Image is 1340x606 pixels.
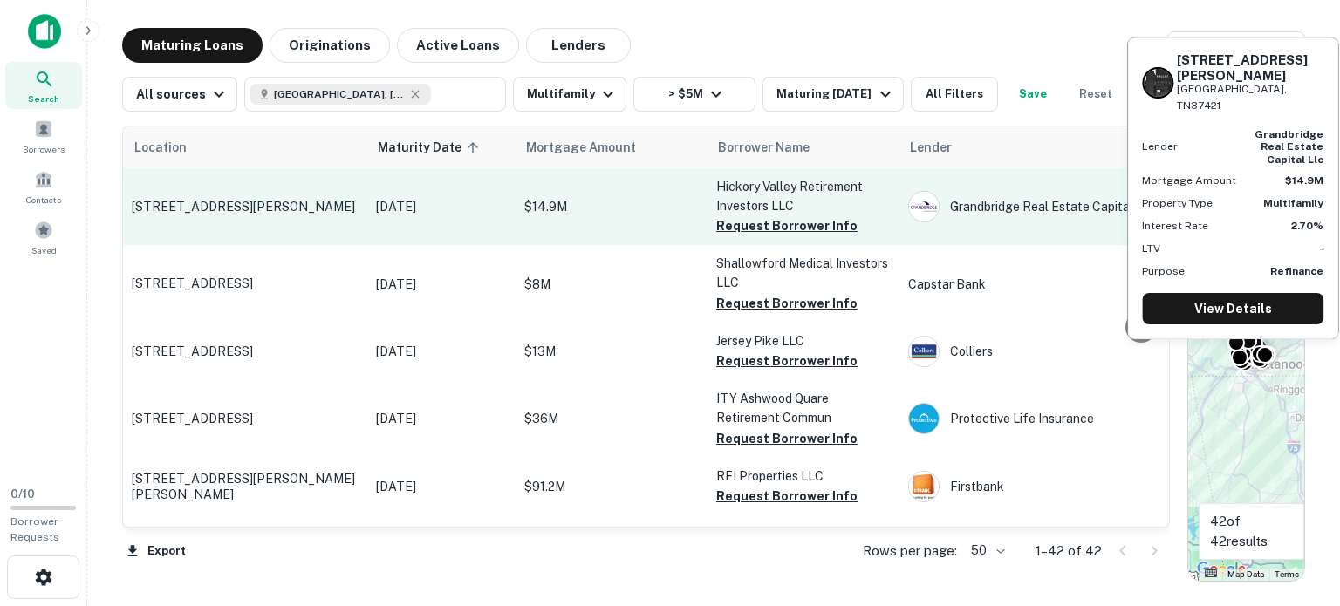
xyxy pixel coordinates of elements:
[762,77,903,112] button: Maturing [DATE]
[10,515,59,543] span: Borrower Requests
[1193,558,1250,581] a: Open this area in Google Maps (opens a new window)
[1177,52,1323,84] h6: [STREET_ADDRESS][PERSON_NAME]
[132,411,359,426] p: [STREET_ADDRESS]
[122,538,190,564] button: Export
[1142,263,1185,279] p: Purpose
[716,389,891,427] p: ITY Ashwood Quare Retirement Commun
[908,336,1170,367] div: Colliers
[1253,466,1340,550] iframe: Chat Widget
[716,351,858,371] button: Request Borrower Info
[132,471,359,502] p: [STREET_ADDRESS][PERSON_NAME][PERSON_NAME]
[132,276,359,291] p: [STREET_ADDRESS]
[716,331,891,351] p: Jersey Pike LLC
[526,28,631,63] button: Lenders
[132,344,359,359] p: [STREET_ADDRESS]
[5,214,82,261] a: Saved
[376,477,507,496] p: [DATE]
[908,191,1170,222] div: Grandbridge Real Estate Capital
[23,142,65,156] span: Borrowers
[524,342,699,361] p: $13M
[376,342,507,361] p: [DATE]
[133,137,187,158] span: Location
[909,404,939,433] img: picture
[716,293,858,314] button: Request Borrower Info
[1275,569,1299,579] a: Terms
[1142,241,1160,256] p: LTV
[136,84,229,105] div: All sources
[26,193,61,207] span: Contacts
[1263,197,1323,209] strong: Multifamily
[28,92,59,106] span: Search
[1188,126,1304,581] div: 0 0
[910,137,952,158] span: Lender
[909,192,939,221] img: picture
[911,77,998,112] button: All Filters
[1177,81,1323,114] p: [GEOGRAPHIC_DATA], TN37421
[376,275,507,294] p: [DATE]
[1142,139,1178,154] p: Lender
[31,243,57,257] span: Saved
[1036,541,1102,562] p: 1–42 of 42
[908,275,1170,294] p: Capstar Bank
[1193,558,1250,581] img: Google
[376,197,507,216] p: [DATE]
[908,471,1170,502] div: Firstbank
[716,215,858,236] button: Request Borrower Info
[716,254,891,292] p: Shallowford Medical Investors LLC
[1270,265,1323,277] strong: Refinance
[122,77,237,112] button: All sources
[1142,293,1323,324] a: View Details
[5,163,82,210] a: Contacts
[524,197,699,216] p: $14.9M
[899,126,1179,168] th: Lender
[716,486,858,507] button: Request Borrower Info
[516,126,708,168] th: Mortgage Amount
[513,77,626,112] button: Multifamily
[28,14,61,49] img: capitalize-icon.png
[716,177,891,215] p: Hickory Valley Retirement Investors LLC
[123,126,367,168] th: Location
[1227,569,1264,581] button: Map Data
[10,487,35,500] span: 0 / 10
[5,112,82,160] a: Borrowers
[1255,128,1323,166] strong: grandbridge real estate capital llc
[270,28,390,63] button: Originations
[378,137,484,158] span: Maturity Date
[376,409,507,428] p: [DATE]
[5,62,82,109] a: Search
[1291,220,1323,232] strong: 2.70%
[1319,242,1323,255] strong: -
[367,126,516,168] th: Maturity Date
[1142,218,1208,234] p: Interest Rate
[1142,173,1236,188] p: Mortgage Amount
[1142,195,1213,211] p: Property Type
[1210,511,1293,552] p: 42 of 42 results
[524,409,699,428] p: $36M
[633,77,755,112] button: > $5M
[716,428,858,449] button: Request Borrower Info
[863,541,957,562] p: Rows per page:
[908,403,1170,434] div: Protective Life Insurance
[909,472,939,501] img: picture
[1068,77,1124,112] button: Reset
[274,86,405,102] span: [GEOGRAPHIC_DATA], [GEOGRAPHIC_DATA], [GEOGRAPHIC_DATA]
[524,477,699,496] p: $91.2M
[1285,174,1323,187] strong: $14.9M
[708,126,899,168] th: Borrower Name
[964,538,1008,563] div: 50
[909,337,939,366] img: picture
[122,28,263,63] button: Maturing Loans
[718,137,810,158] span: Borrower Name
[1205,569,1217,577] button: Keyboard shortcuts
[716,466,891,486] p: REI Properties LLC
[524,275,699,294] p: $8M
[1167,31,1305,63] a: View my borrowers
[397,28,519,63] button: Active Loans
[132,199,359,214] p: [STREET_ADDRESS][PERSON_NAME]
[716,524,891,562] p: 2627 [PERSON_NAME] [PERSON_NAME] LLC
